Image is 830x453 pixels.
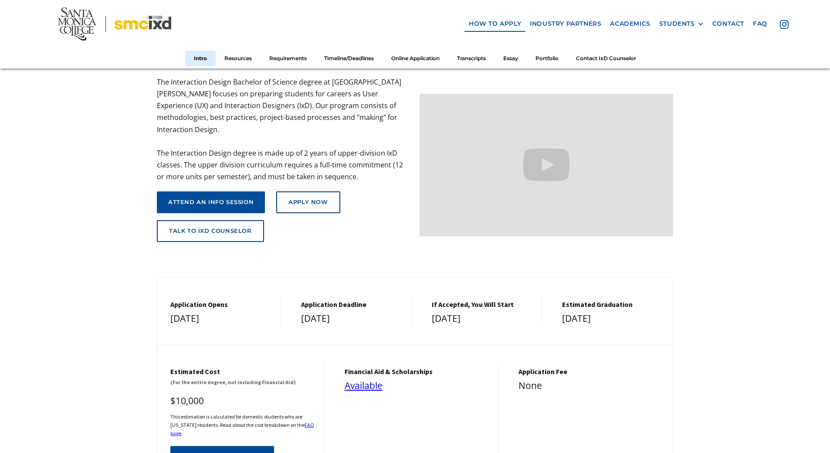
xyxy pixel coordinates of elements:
a: Academics [606,16,654,32]
iframe: Design your future with a Bachelor's Degree in Interaction Design from Santa Monica College [420,94,674,236]
a: FAQ page [170,422,314,436]
h5: financial aid & Scholarships [345,368,490,376]
a: Apply Now [276,191,340,213]
a: how to apply [464,16,525,32]
div: STUDENTS [659,20,704,27]
a: Requirements [261,50,315,66]
h5: Application Deadline [301,300,403,309]
h6: (For the entire degree, not including Financial Aid) [170,378,315,386]
a: Resources [216,50,261,66]
h5: Application Opens [170,300,272,309]
div: STUDENTS [659,20,695,27]
a: Transcripts [448,50,495,66]
img: icon - instagram [780,20,789,28]
h5: Estimated cost [170,368,315,376]
div: $10,000 [170,393,315,409]
div: Apply Now [288,199,328,206]
a: faq [749,16,772,32]
a: talk to ixd counselor [157,220,264,242]
h5: estimated graduation [562,300,664,309]
a: attend an info session [157,191,265,213]
a: Available [345,379,383,392]
h5: Application Fee [518,368,664,376]
div: [DATE] [562,311,664,327]
h6: This estimation is calculated for domestic students who are [US_STATE] residents. Read about the ... [170,412,315,438]
a: Contact IxD Counselor [567,50,645,66]
a: Intro [185,50,216,66]
a: industry partners [525,16,606,32]
div: attend an info session [168,199,254,206]
img: Santa Monica College - SMC IxD logo [58,7,171,41]
a: Timeline/Deadlines [315,50,383,66]
div: talk to ixd counselor [169,228,252,235]
div: [DATE] [432,311,533,327]
a: Essay [495,50,527,66]
a: Online Application [383,50,448,66]
div: None [518,378,664,394]
h5: If Accepted, You Will Start [432,300,533,309]
a: Portfolio [527,50,567,66]
div: [DATE] [301,311,403,327]
p: The Interaction Design Bachelor of Science degree at [GEOGRAPHIC_DATA][PERSON_NAME] focuses on pr... [157,76,411,183]
a: contact [708,16,749,32]
div: [DATE] [170,311,272,327]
